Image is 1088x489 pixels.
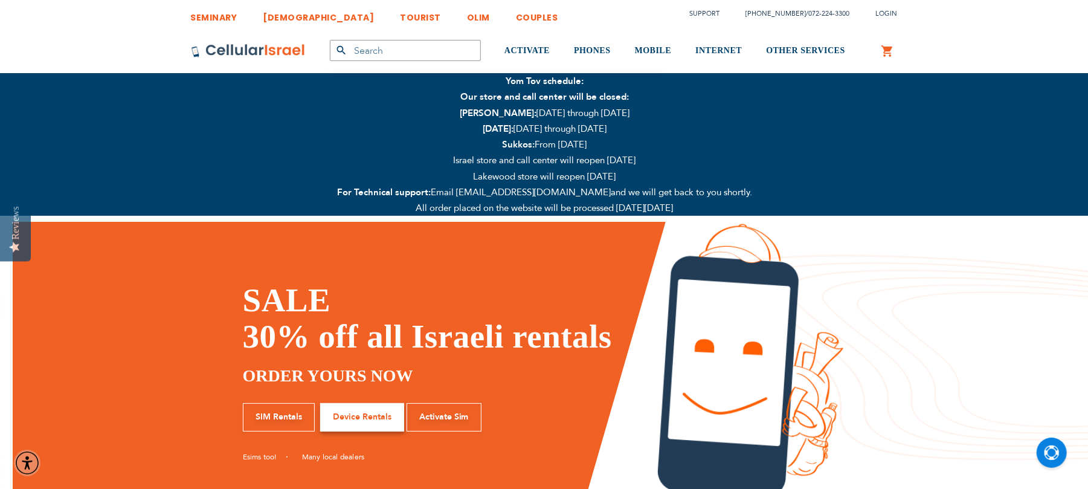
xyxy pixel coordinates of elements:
a: Device Rentals [320,403,404,432]
a: INTERNET [695,28,742,74]
h5: ORDER YOURS NOW [243,364,640,388]
strong: Our store and call center will be closed: [460,91,629,103]
a: MOBILE [635,28,672,74]
div: Reviews [10,206,21,239]
a: [PHONE_NUMBER] [746,9,806,18]
a: OTHER SERVICES [766,28,845,74]
a: 072-224-3300 [809,9,850,18]
a: SEMINARY [191,3,237,25]
a: [EMAIL_ADDRESS][DOMAIN_NAME] [454,186,611,198]
a: Many local dealers [302,452,365,462]
a: PHONES [574,28,611,74]
img: Cellular Israel Logo [191,44,306,58]
li: / [734,5,850,22]
a: OLIM [467,3,490,25]
span: Login [876,9,898,18]
a: [DEMOGRAPHIC_DATA] [263,3,375,25]
a: SIM Rentals [243,403,315,432]
input: Search [330,40,481,61]
span: INTERNET [695,46,742,55]
strong: Yom Tov schedule: [506,75,584,87]
strong: For Technical support: [337,186,431,198]
strong: [PERSON_NAME]: [460,107,536,119]
span: PHONES [574,46,611,55]
a: Esims too! [243,452,288,462]
h1: SALE 30% off all Israeli rentals [243,282,640,355]
strong: [DATE]: [483,123,513,135]
a: ACTIVATE [504,28,550,74]
strong: Sukkos: [502,138,535,151]
a: COUPLES [516,3,558,25]
a: Support [690,9,720,18]
div: Accessibility Menu [14,450,40,476]
span: MOBILE [635,46,672,55]
a: TOURIST [401,3,442,25]
a: Activate Sim [407,403,481,432]
span: ACTIVATE [504,46,550,55]
span: OTHER SERVICES [766,46,845,55]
